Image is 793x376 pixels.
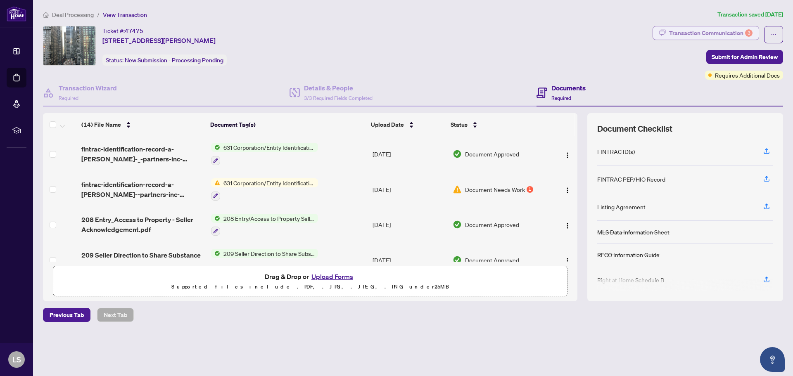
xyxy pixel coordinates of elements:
button: Upload Forms [309,271,356,282]
div: Transaction Communication [669,26,753,40]
span: 3/3 Required Fields Completed [304,95,373,101]
span: Requires Additional Docs [715,71,780,80]
span: Document Approved [465,255,519,265]
span: ellipsis [771,32,776,38]
img: Status Icon [211,143,220,152]
button: Next Tab [97,308,134,322]
span: fintrac-identification-record-a-[PERSON_NAME]--partners-inc-20250808-192737.pdf [81,180,204,199]
span: 47475 [125,27,143,35]
span: 209 Seller Direction to Share Substance of Offers [220,249,318,258]
span: 631 Corporation/Entity Identification InformationRecord [220,143,318,152]
span: home [43,12,49,18]
img: Document Status [453,255,462,265]
h4: Documents [551,83,586,93]
span: Deal Processing [52,11,94,19]
div: Right at Home Schedule B [597,275,664,284]
span: Drag & Drop orUpload FormsSupported files include .PDF, .JPG, .JPEG, .PNG under25MB [53,266,567,297]
span: fintrac-identification-record-a-[PERSON_NAME]-_-partners-inc-20250808-192737 Updated.pdf [81,144,204,164]
button: Logo [561,147,574,161]
span: 208 Entry/Access to Property Seller Acknowledgement [220,214,318,223]
span: Required [551,95,571,101]
img: IMG-C12334571_1.jpg [43,26,95,65]
h4: Details & People [304,83,373,93]
span: Required [59,95,78,101]
td: [DATE] [369,207,449,243]
div: Listing Agreement [597,202,646,211]
button: Status Icon631 Corporation/Entity Identification InformationRecord [211,143,318,165]
img: Logo [564,258,571,264]
span: Drag & Drop or [265,271,356,282]
img: Logo [564,187,571,194]
th: Document Tag(s) [207,113,368,136]
button: Open asap [760,347,785,372]
span: (14) File Name [81,120,121,129]
td: [DATE] [369,242,449,278]
span: Document Approved [465,149,519,158]
span: Document Approved [465,220,519,229]
button: Logo [561,218,574,231]
div: Status: [102,54,227,66]
div: Ticket #: [102,26,143,35]
li: / [97,10,100,19]
button: Previous Tab [43,308,90,322]
span: New Submission - Processing Pending [125,57,223,64]
span: Document Checklist [597,123,672,135]
span: 631 Corporation/Entity Identification InformationRecord [220,178,318,187]
button: Status Icon209 Seller Direction to Share Substance of Offers [211,249,318,271]
span: View Transaction [103,11,147,19]
th: Status [447,113,547,136]
img: Status Icon [211,249,220,258]
td: [DATE] [369,172,449,207]
span: Status [451,120,468,129]
img: Logo [564,222,571,229]
button: Logo [561,183,574,196]
button: Logo [561,253,574,267]
button: Status Icon631 Corporation/Entity Identification InformationRecord [211,178,318,201]
span: 209 Seller Direction to Share Substance of Offers.pdf [81,250,204,270]
img: Document Status [453,220,462,229]
img: Status Icon [211,214,220,223]
img: logo [7,6,26,21]
button: Transaction Communication3 [653,26,759,40]
button: Status Icon208 Entry/Access to Property Seller Acknowledgement [211,214,318,236]
td: [DATE] [369,136,449,172]
article: Transaction saved [DATE] [717,10,783,19]
div: MLS Data Information Sheet [597,227,670,236]
button: Submit for Admin Review [706,50,783,64]
p: Supported files include .PDF, .JPG, .JPEG, .PNG under 25 MB [58,282,562,292]
span: 208 Entry_Access to Property - Seller Acknowledgement.pdf [81,215,204,234]
span: Document Needs Work [465,185,525,194]
img: Status Icon [211,178,220,187]
img: Logo [564,152,571,158]
th: (14) File Name [78,113,207,136]
span: Previous Tab [50,308,84,322]
span: Submit for Admin Review [712,50,778,64]
div: 1 [527,186,533,193]
span: [STREET_ADDRESS][PERSON_NAME] [102,35,216,45]
th: Upload Date [368,113,447,136]
div: RECO Information Guide [597,250,660,259]
img: Document Status [453,149,462,158]
span: LS [12,354,21,365]
div: FINTRAC ID(s) [597,147,635,156]
span: Upload Date [371,120,404,129]
img: Document Status [453,185,462,194]
div: 3 [745,29,753,37]
div: FINTRAC PEP/HIO Record [597,175,665,184]
h4: Transaction Wizard [59,83,117,93]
